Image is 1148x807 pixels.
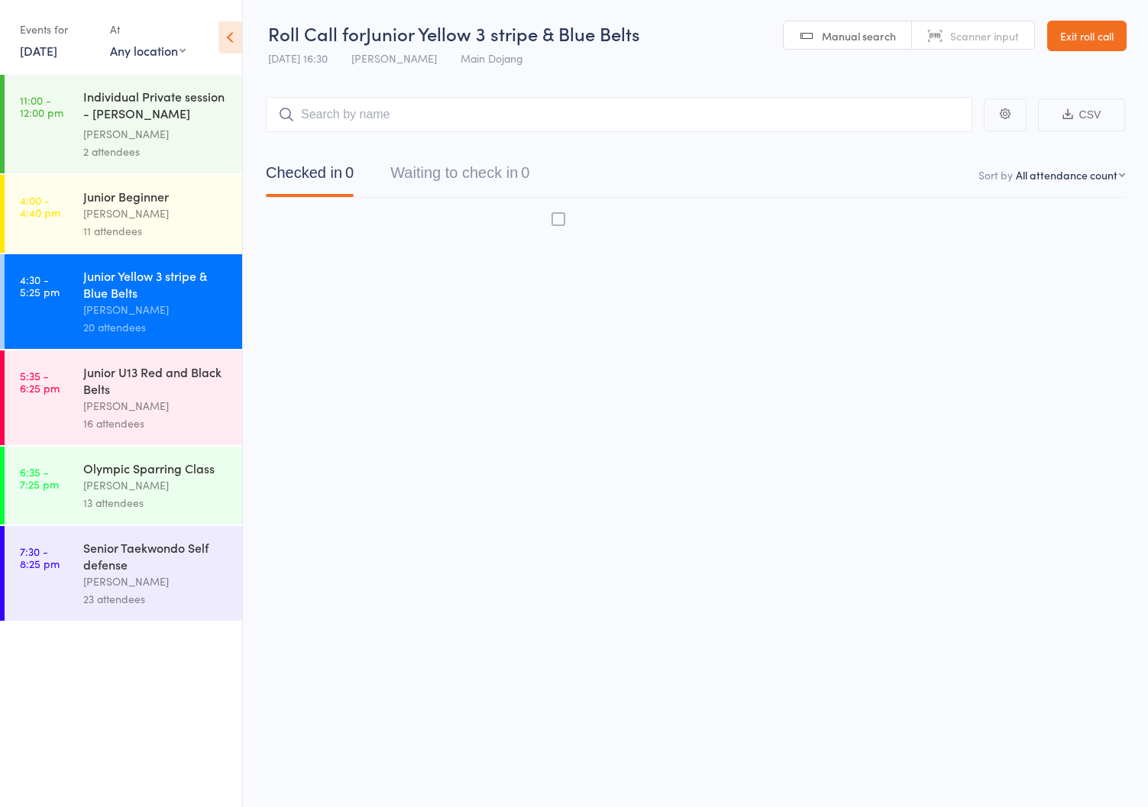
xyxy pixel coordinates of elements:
[83,88,229,125] div: Individual Private session - [PERSON_NAME] ([PERSON_NAME]) Clwyde
[5,75,242,173] a: 11:00 -12:00 pmIndividual Private session - [PERSON_NAME] ([PERSON_NAME]) Clwyde[PERSON_NAME]2 at...
[521,164,529,181] div: 0
[83,415,229,432] div: 16 attendees
[20,466,59,490] time: 6:35 - 7:25 pm
[5,175,242,253] a: 4:00 -4:40 pmJunior Beginner[PERSON_NAME]11 attendees
[20,94,63,118] time: 11:00 - 12:00 pm
[83,397,229,415] div: [PERSON_NAME]
[390,157,529,197] button: Waiting to check in0
[20,17,95,42] div: Events for
[351,50,437,66] span: [PERSON_NAME]
[20,370,60,394] time: 5:35 - 6:25 pm
[83,573,229,590] div: [PERSON_NAME]
[268,50,328,66] span: [DATE] 16:30
[1047,21,1127,51] a: Exit roll call
[83,318,229,336] div: 20 attendees
[366,21,640,46] span: Junior Yellow 3 stripe & Blue Belts
[83,205,229,222] div: [PERSON_NAME]
[20,42,57,59] a: [DATE]
[83,539,229,573] div: Senior Taekwondo Self defense
[5,254,242,349] a: 4:30 -5:25 pmJunior Yellow 3 stripe & Blue Belts[PERSON_NAME]20 attendees
[266,97,972,132] input: Search by name
[83,143,229,160] div: 2 attendees
[950,28,1019,44] span: Scanner input
[268,21,366,46] span: Roll Call for
[83,460,229,476] div: Olympic Sparring Class
[83,363,229,397] div: Junior U13 Red and Black Belts
[822,28,896,44] span: Manual search
[5,447,242,525] a: 6:35 -7:25 pmOlympic Sparring Class[PERSON_NAME]13 attendees
[20,194,60,218] time: 4:00 - 4:40 pm
[1038,98,1125,131] button: CSV
[83,476,229,494] div: [PERSON_NAME]
[461,50,523,66] span: Main Dojang
[83,125,229,143] div: [PERSON_NAME]
[20,273,60,298] time: 4:30 - 5:25 pm
[83,301,229,318] div: [PERSON_NAME]
[83,590,229,608] div: 23 attendees
[83,494,229,512] div: 13 attendees
[266,157,354,197] button: Checked in0
[110,42,186,59] div: Any location
[83,188,229,205] div: Junior Beginner
[20,545,60,570] time: 7:30 - 8:25 pm
[5,350,242,445] a: 5:35 -6:25 pmJunior U13 Red and Black Belts[PERSON_NAME]16 attendees
[83,222,229,240] div: 11 attendees
[110,17,186,42] div: At
[83,267,229,301] div: Junior Yellow 3 stripe & Blue Belts
[5,526,242,621] a: 7:30 -8:25 pmSenior Taekwondo Self defense[PERSON_NAME]23 attendees
[1016,167,1117,182] div: All attendance count
[345,164,354,181] div: 0
[978,167,1013,182] label: Sort by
